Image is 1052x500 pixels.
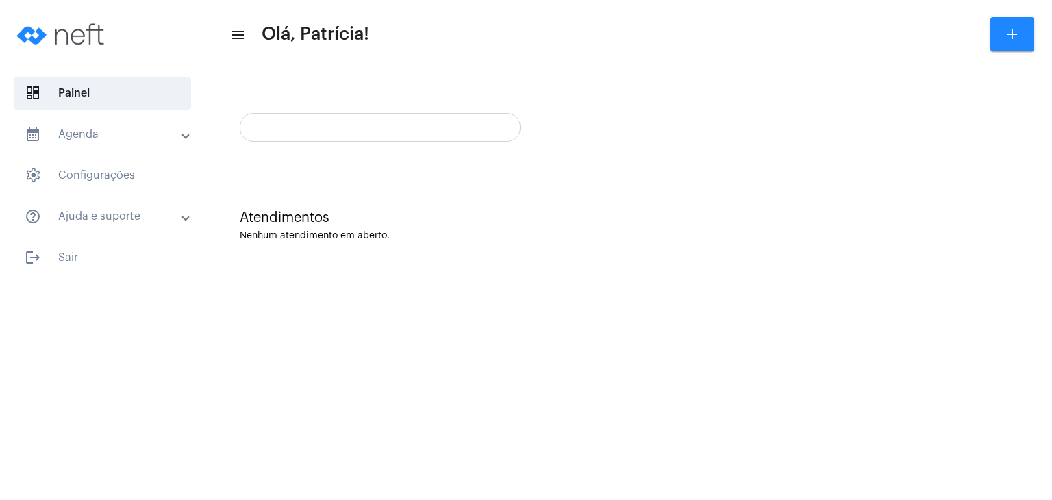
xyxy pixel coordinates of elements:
mat-expansion-panel-header: sidenav iconAgenda [8,118,205,151]
mat-icon: sidenav icon [25,249,41,266]
span: sidenav icon [25,167,41,184]
div: Atendimentos [240,210,1018,225]
mat-expansion-panel-header: sidenav iconAjuda e suporte [8,200,205,233]
span: sidenav icon [25,85,41,101]
mat-icon: add [1004,26,1020,42]
span: Sair [14,241,191,274]
img: logo-neft-novo-2.png [11,7,114,62]
div: Nenhum atendimento em aberto. [240,231,1018,241]
mat-icon: sidenav icon [25,126,41,142]
span: Olá, Patrícia! [262,23,369,45]
mat-panel-title: Ajuda e suporte [25,208,183,225]
mat-icon: sidenav icon [230,27,244,43]
mat-icon: sidenav icon [25,208,41,225]
span: Configurações [14,159,191,192]
mat-panel-title: Agenda [25,126,183,142]
span: Painel [14,77,191,110]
